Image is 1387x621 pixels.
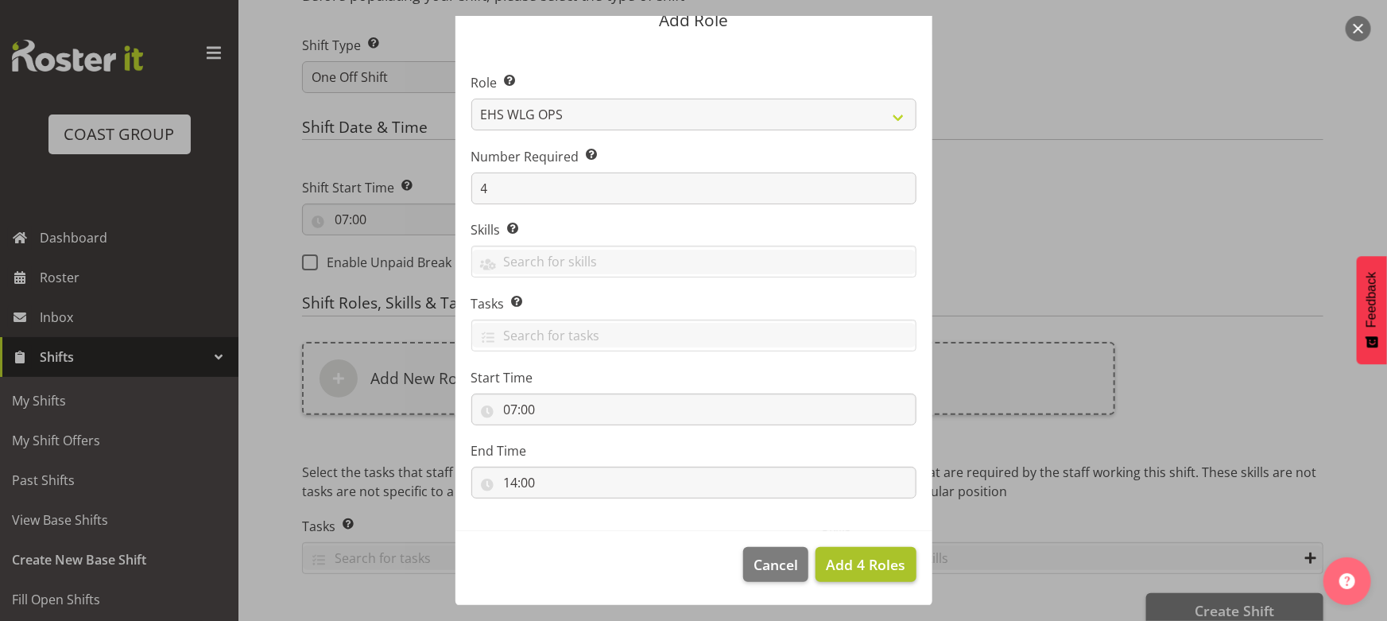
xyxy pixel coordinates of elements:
label: Number Required [471,147,916,166]
label: Start Time [471,368,916,387]
button: Add 4 Roles [816,547,916,582]
button: Cancel [743,547,808,582]
input: Search for skills [472,250,916,274]
button: Feedback - Show survey [1357,256,1387,364]
span: Feedback [1365,272,1379,328]
span: Add 4 Roles [826,555,905,574]
p: Add Role [471,12,916,29]
input: Click to select... [471,467,916,499]
span: Cancel [754,554,798,575]
input: Click to select... [471,394,916,425]
input: Search for tasks [472,323,916,347]
label: Tasks [471,294,916,313]
img: help-xxl-2.png [1339,573,1355,589]
label: Skills [471,220,916,239]
label: Role [471,73,916,92]
label: End Time [471,441,916,460]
